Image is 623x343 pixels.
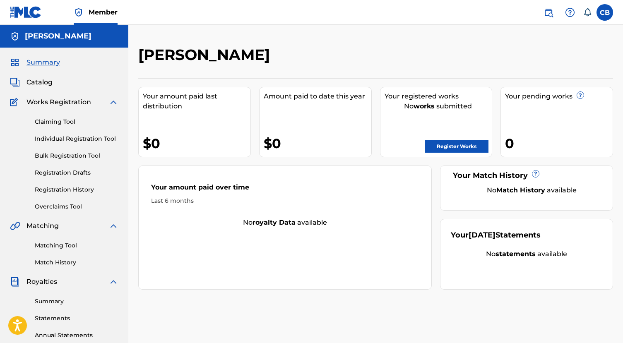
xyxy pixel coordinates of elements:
[139,218,431,228] div: No available
[10,6,42,18] img: MLC Logo
[469,230,496,240] span: [DATE]
[451,170,602,181] div: Your Match History
[565,7,575,17] img: help
[143,134,250,153] div: $0
[597,4,613,21] div: User Menu
[138,46,274,64] h2: [PERSON_NAME]
[544,7,553,17] img: search
[10,277,20,287] img: Royalties
[25,31,91,41] h5: Chris Bartels
[35,202,118,211] a: Overclaims Tool
[26,221,59,231] span: Matching
[562,4,578,21] div: Help
[264,91,371,101] div: Amount paid to date this year
[10,77,53,87] a: CatalogCatalog
[385,101,492,111] div: No submitted
[89,7,118,17] span: Member
[143,91,250,111] div: Your amount paid last distribution
[35,151,118,160] a: Bulk Registration Tool
[26,277,57,287] span: Royalties
[451,230,541,241] div: Your Statements
[108,97,118,107] img: expand
[583,8,592,17] div: Notifications
[10,97,21,107] img: Works Registration
[35,118,118,126] a: Claiming Tool
[496,250,536,258] strong: statements
[35,258,118,267] a: Match History
[35,168,118,177] a: Registration Drafts
[253,218,296,226] strong: royalty data
[10,77,20,87] img: Catalog
[10,58,20,67] img: Summary
[108,277,118,287] img: expand
[108,221,118,231] img: expand
[10,31,20,41] img: Accounts
[151,197,419,205] div: Last 6 months
[151,182,419,197] div: Your amount paid over time
[26,97,91,107] span: Works Registration
[540,4,557,21] a: Public Search
[461,185,602,195] div: No available
[35,134,118,143] a: Individual Registration Tool
[577,92,584,98] span: ?
[505,134,613,153] div: 0
[414,102,435,110] strong: works
[451,249,602,259] div: No available
[532,170,539,177] span: ?
[35,241,118,250] a: Matching Tool
[35,297,118,306] a: Summary
[74,7,84,17] img: Top Rightsholder
[505,91,613,101] div: Your pending works
[425,140,488,153] a: Register Works
[35,331,118,340] a: Annual Statements
[10,58,60,67] a: SummarySummary
[26,77,53,87] span: Catalog
[26,58,60,67] span: Summary
[10,221,20,231] img: Matching
[35,314,118,323] a: Statements
[496,186,545,194] strong: Match History
[385,91,492,101] div: Your registered works
[264,134,371,153] div: $0
[35,185,118,194] a: Registration History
